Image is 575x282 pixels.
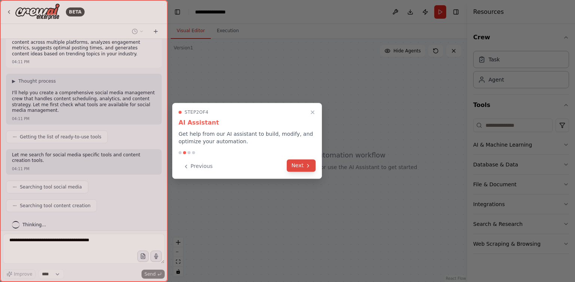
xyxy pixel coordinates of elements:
h3: AI Assistant [179,118,316,127]
button: Previous [179,160,217,172]
button: Next [287,159,316,172]
button: Close walkthrough [308,108,317,117]
p: Get help from our AI assistant to build, modify, and optimize your automation. [179,130,316,145]
span: Step 2 of 4 [185,109,209,115]
button: Hide left sidebar [172,7,183,17]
